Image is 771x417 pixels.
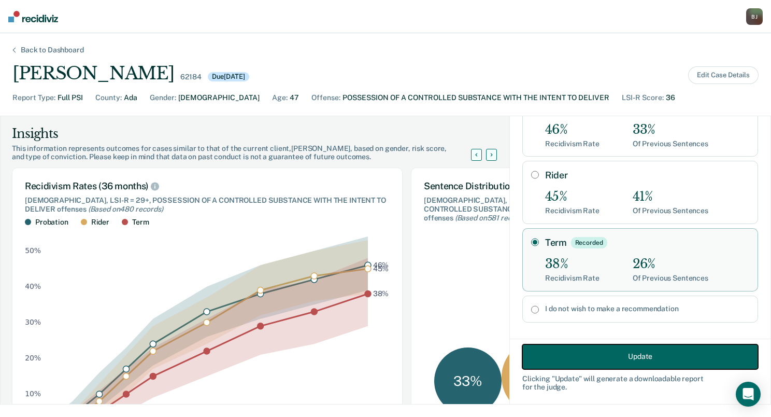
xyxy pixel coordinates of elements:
[8,11,58,22] img: Recidiviz
[35,218,68,227] div: Probation
[342,92,609,103] div: POSSESSION OF A CONTROLLED SUBSTANCE WITH THE INTENT TO DELIVER
[545,206,599,215] div: Recidivism Rate
[290,92,299,103] div: 47
[455,214,529,222] span: (Based on 581 records )
[545,274,599,283] div: Recidivism Rate
[545,170,749,181] label: Rider
[522,344,758,369] button: Update
[373,289,389,298] text: 38%
[180,73,201,81] div: 62184
[522,374,758,392] div: Clicking " Update " will generate a downloadable report for the judge.
[25,283,41,291] text: 40%
[424,180,648,192] div: Sentence Distribution
[666,92,675,103] div: 36
[633,140,708,148] div: Of Previous Sentences
[311,92,340,103] div: Offense :
[434,347,502,415] div: 33 %
[545,140,599,148] div: Recidivism Rate
[633,189,708,204] div: 41%
[746,8,763,25] div: B J
[622,92,664,103] div: LSI-R Score :
[8,46,96,54] div: Back to Dashboard
[545,122,599,137] div: 46%
[25,247,41,255] text: 50%
[88,205,163,213] span: (Based on 480 records )
[12,144,483,162] div: This information represents outcomes for cases similar to that of the current client, [PERSON_NAM...
[25,318,41,327] text: 30%
[12,63,174,84] div: [PERSON_NAME]
[25,390,41,398] text: 10%
[545,257,599,272] div: 38%
[424,196,648,222] div: [DEMOGRAPHIC_DATA], LSI-R = 29+, POSSESSION OF A CONTROLLED SUBSTANCE WITH THE INTENT TO DELIVER ...
[736,382,761,407] div: Open Intercom Messenger
[633,206,708,215] div: Of Previous Sentences
[25,180,390,192] div: Recidivism Rates (36 months)
[545,237,749,248] label: Term
[132,218,149,227] div: Term
[91,218,109,227] div: Rider
[25,354,41,363] text: 20%
[373,261,389,298] g: text
[373,265,389,273] text: 45%
[571,237,607,248] div: Recorded
[633,257,708,272] div: 26%
[688,66,759,84] button: Edit Case Details
[25,196,390,214] div: [DEMOGRAPHIC_DATA], LSI-R = 29+, POSSESSION OF A CONTROLLED SUBSTANCE WITH THE INTENT TO DELIVER ...
[746,8,763,25] button: BJ
[95,92,122,103] div: County :
[208,72,249,81] div: Due [DATE]
[633,122,708,137] div: 33%
[502,339,578,415] div: 41 %
[150,92,176,103] div: Gender :
[272,92,288,103] div: Age :
[58,92,83,103] div: Full PSI
[545,189,599,204] div: 45%
[633,274,708,283] div: Of Previous Sentences
[12,92,55,103] div: Report Type :
[178,92,260,103] div: [DEMOGRAPHIC_DATA]
[124,92,137,103] div: Ada
[373,261,389,269] text: 46%
[12,126,483,142] div: Insights
[545,304,749,313] label: I do not wish to make a recommendation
